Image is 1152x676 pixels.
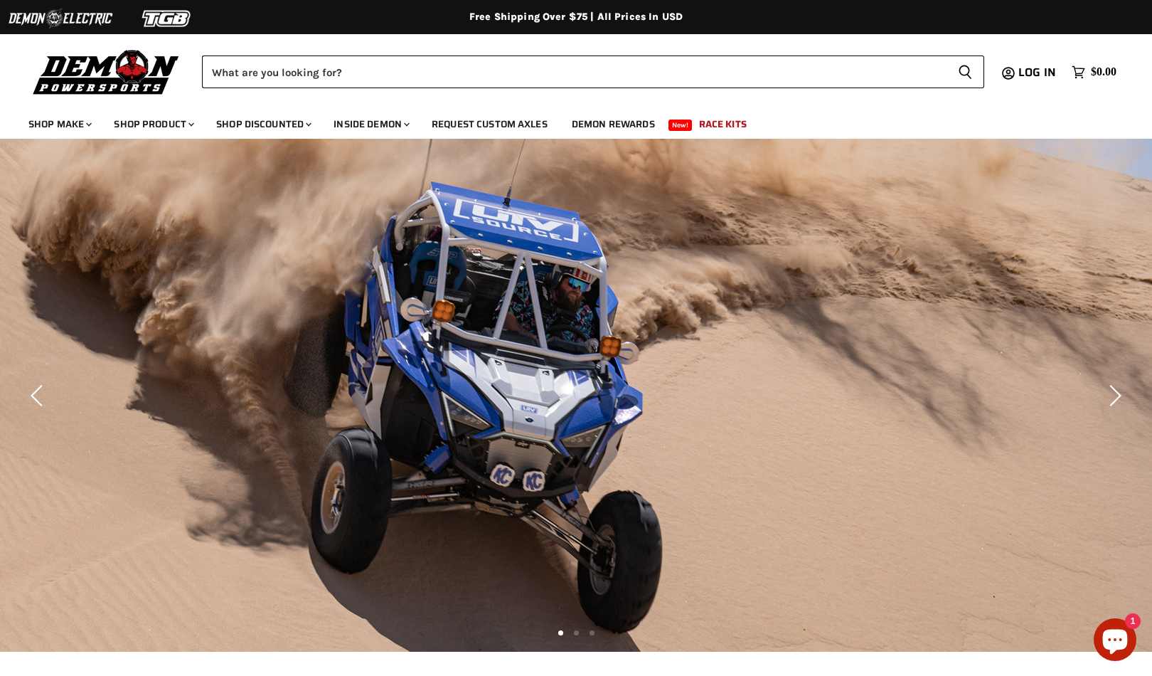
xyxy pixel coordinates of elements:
[7,11,1145,23] div: Free Shipping Over $75 | All Prices In USD
[558,630,563,635] li: Page dot 1
[946,56,984,88] button: Search
[323,110,418,139] a: Inside Demon
[18,110,100,139] a: Shop Make
[202,56,946,88] input: Search
[561,110,666,139] a: Demon Rewards
[1012,66,1065,79] a: Log in
[1089,618,1141,665] inbox-online-store-chat: Shopify online store chat
[103,110,203,139] a: Shop Product
[1099,381,1127,410] button: Next
[206,110,320,139] a: Shop Discounted
[421,110,558,139] a: Request Custom Axles
[1018,63,1056,81] span: Log in
[25,381,53,410] button: Previous
[7,5,114,32] img: Demon Electric Logo 2
[574,630,579,635] li: Page dot 2
[114,5,220,32] img: TGB Logo 2
[18,104,1113,139] ul: Main menu
[1091,65,1116,79] span: $0.00
[668,120,693,131] span: New!
[202,56,984,88] form: Product
[590,630,594,635] li: Page dot 3
[688,110,757,139] a: Race Kits
[1065,62,1124,83] a: $0.00
[28,46,184,97] img: Demon Powersports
